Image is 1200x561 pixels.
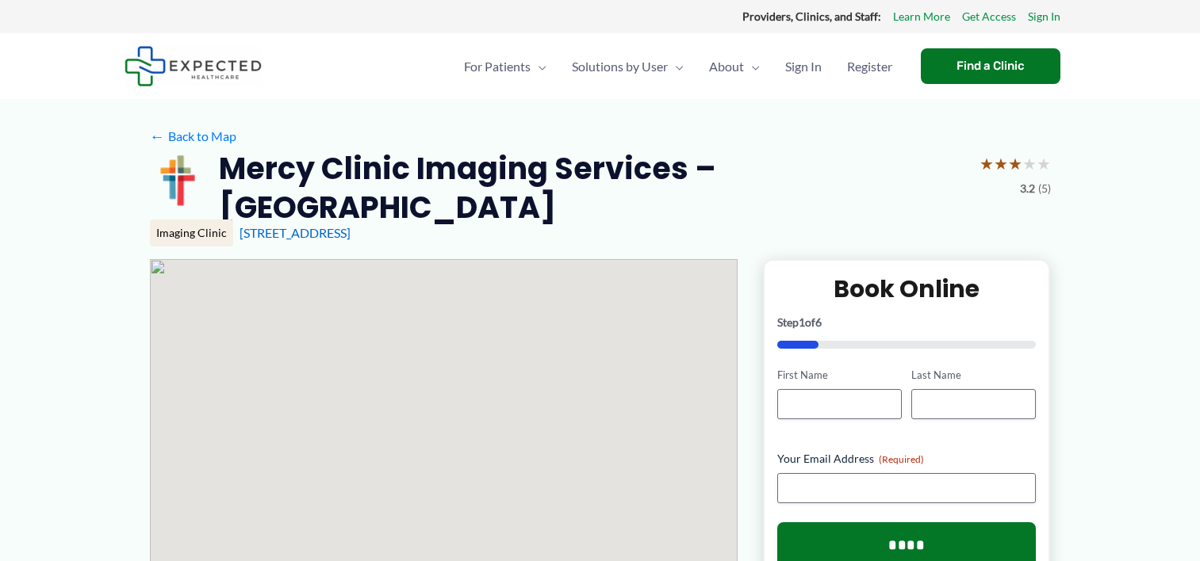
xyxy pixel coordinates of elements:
[696,39,773,94] a: AboutMenu Toggle
[150,128,165,143] span: ←
[150,124,236,148] a: ←Back to Map
[464,39,531,94] span: For Patients
[980,149,994,178] span: ★
[742,10,881,23] strong: Providers, Clinics, and Staff:
[219,149,967,227] h2: Mercy Clinic Imaging Services – [GEOGRAPHIC_DATA]
[834,39,905,94] a: Register
[125,46,262,86] img: Expected Healthcare Logo - side, dark font, small
[879,453,924,465] span: (Required)
[1022,149,1037,178] span: ★
[240,225,351,240] a: [STREET_ADDRESS]
[451,39,905,94] nav: Primary Site Navigation
[559,39,696,94] a: Solutions by UserMenu Toggle
[531,39,546,94] span: Menu Toggle
[921,48,1060,84] a: Find a Clinic
[799,315,805,329] span: 1
[994,149,1008,178] span: ★
[1037,149,1051,178] span: ★
[709,39,744,94] span: About
[847,39,892,94] span: Register
[572,39,668,94] span: Solutions by User
[668,39,684,94] span: Menu Toggle
[962,6,1016,27] a: Get Access
[777,451,1037,467] label: Your Email Address
[150,219,233,246] div: Imaging Clinic
[777,273,1037,304] h2: Book Online
[1038,178,1051,199] span: (5)
[777,368,902,383] label: First Name
[1020,178,1035,199] span: 3.2
[893,6,950,27] a: Learn More
[785,39,822,94] span: Sign In
[815,315,822,329] span: 6
[911,368,1036,383] label: Last Name
[777,317,1037,328] p: Step of
[451,39,559,94] a: For PatientsMenu Toggle
[744,39,760,94] span: Menu Toggle
[1008,149,1022,178] span: ★
[1028,6,1060,27] a: Sign In
[773,39,834,94] a: Sign In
